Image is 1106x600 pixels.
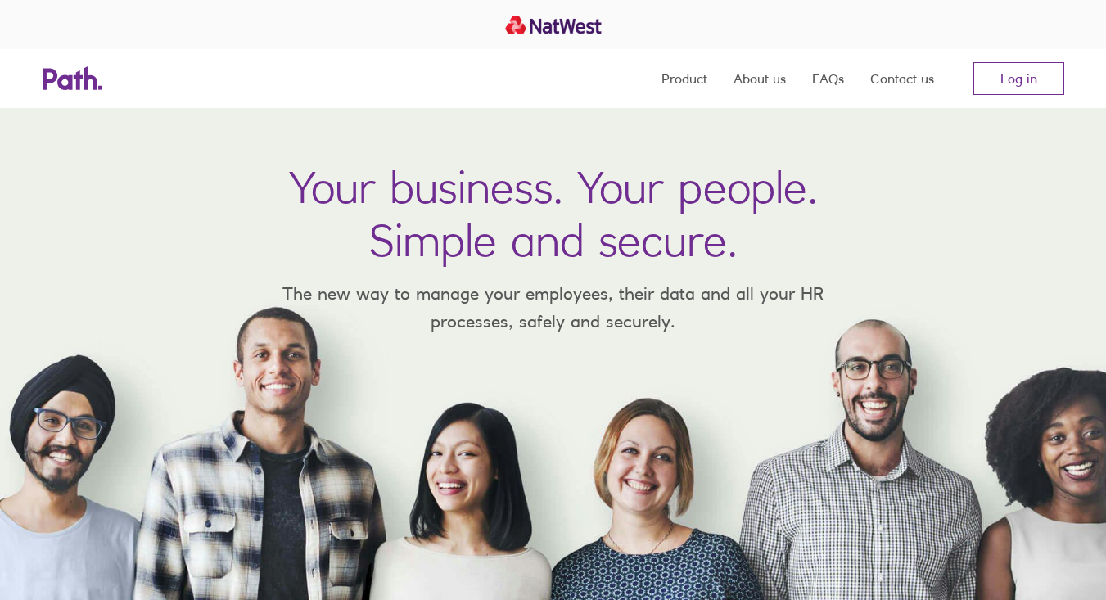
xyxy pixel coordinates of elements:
[870,49,934,108] a: Contact us
[812,49,844,108] a: FAQs
[734,49,786,108] a: About us
[289,160,818,267] h1: Your business. Your people. Simple and secure.
[661,49,707,108] a: Product
[973,62,1064,95] a: Log in
[259,280,848,335] p: The new way to manage your employees, their data and all your HR processes, safely and securely.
